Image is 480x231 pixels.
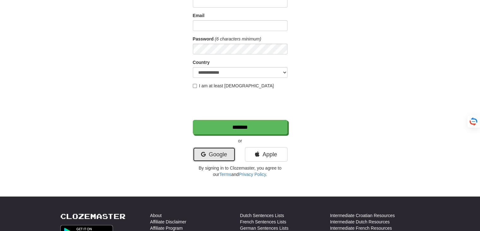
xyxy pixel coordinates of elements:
iframe: reCAPTCHA [193,92,289,117]
a: Affiliate Disclaimer [150,219,187,225]
label: Email [193,12,204,19]
a: Apple [245,147,287,162]
a: Clozemaster [60,212,126,220]
label: Password [193,36,214,42]
p: By signing in to Clozemaster, you agree to our and . [193,165,287,178]
a: Dutch Sentences Lists [240,212,284,219]
a: Privacy Policy [239,172,266,177]
label: Country [193,59,210,66]
a: Intermediate Dutch Resources [330,219,390,225]
em: (6 characters minimum) [215,36,261,41]
input: I am at least [DEMOGRAPHIC_DATA] [193,84,197,88]
a: Terms [219,172,231,177]
p: or [193,138,287,144]
a: About [150,212,162,219]
label: I am at least [DEMOGRAPHIC_DATA] [193,83,274,89]
a: French Sentences Lists [240,219,286,225]
a: Google [193,147,235,162]
a: Intermediate Croatian Resources [330,212,395,219]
